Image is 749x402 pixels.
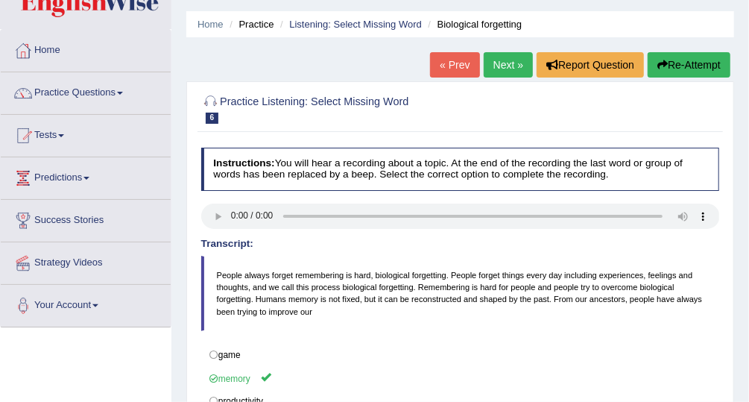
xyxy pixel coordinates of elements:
a: Next » [484,52,533,78]
label: memory [201,365,720,390]
h4: Transcript: [201,239,720,250]
span: 6 [206,113,219,124]
a: Home [1,30,171,67]
a: Strategy Videos [1,242,171,280]
a: Your Account [1,285,171,322]
li: Practice [226,17,274,31]
label: game [201,344,720,366]
b: Instructions: [213,157,274,169]
h2: Practice Listening: Select Missing Word [201,92,522,124]
blockquote: People always forget remembering is hard, biological forgetting. People forget things every day i... [201,256,720,331]
a: Practice Questions [1,72,171,110]
a: « Prev [430,52,479,78]
a: Predictions [1,157,171,195]
a: Listening: Select Missing Word [289,19,422,30]
a: Tests [1,115,171,152]
li: Biological forgetting [425,17,522,31]
h4: You will hear a recording about a topic. At the end of the recording the last word or group of wo... [201,148,720,190]
a: Home [197,19,224,30]
a: Success Stories [1,200,171,237]
button: Re-Attempt [648,52,730,78]
button: Report Question [537,52,644,78]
